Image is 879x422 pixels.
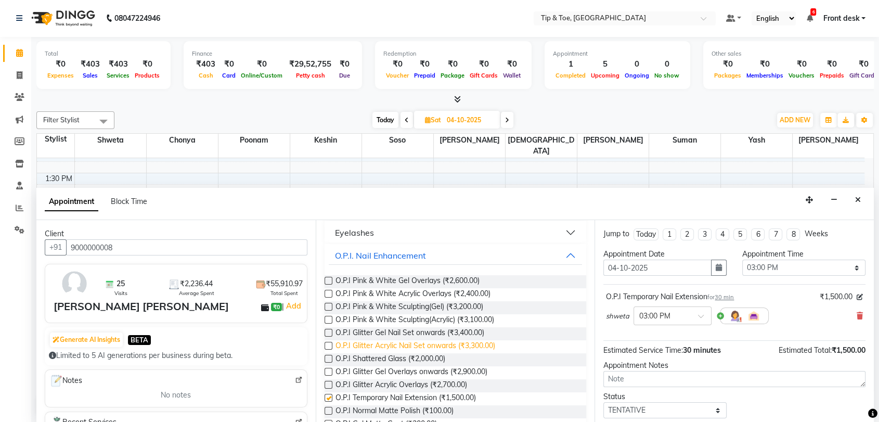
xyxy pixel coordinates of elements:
[335,249,426,262] div: O.P.I. Nail Enhancement
[192,58,219,70] div: ₹403
[75,134,146,147] span: shweta
[196,72,216,79] span: Cash
[636,229,656,240] div: Today
[335,327,484,340] span: O.P.I Glitter Gel Nail Set onwards (₹3,400.00)
[117,278,125,289] span: 25
[603,360,865,371] div: Appointment Notes
[751,228,765,240] li: 6
[284,300,302,312] a: Add
[588,72,622,79] span: Upcoming
[622,58,652,70] div: 0
[218,134,290,147] span: poonam
[832,346,865,355] span: ₹1,500.00
[27,4,98,33] img: logo
[45,58,76,70] div: ₹0
[104,58,132,70] div: ₹403
[780,116,810,124] span: ADD NEW
[37,134,74,145] div: Stylist
[817,72,847,79] span: Prepaids
[588,58,622,70] div: 5
[467,58,500,70] div: ₹0
[49,350,303,361] div: Limited to 5 AI generations per business during beta.
[219,72,238,79] span: Card
[335,288,490,301] span: O.P.I Pink & White Acrylic Overlays (₹2,400.00)
[290,134,361,147] span: Keshin
[817,58,847,70] div: ₹0
[712,72,744,79] span: Packages
[467,72,500,79] span: Gift Cards
[603,249,727,260] div: Appointment Date
[282,300,302,312] span: |
[729,310,741,322] img: Hairdresser.png
[179,289,214,297] span: Average Spent
[132,58,162,70] div: ₹0
[45,228,307,239] div: Client
[43,173,74,184] div: 1:30 PM
[192,49,354,58] div: Finance
[622,72,652,79] span: Ongoing
[606,311,629,322] span: shweta
[744,72,786,79] span: Memberships
[823,13,859,24] span: Front desk
[128,335,151,345] span: BETA
[49,374,82,388] span: Notes
[434,134,505,147] span: [PERSON_NAME]
[132,72,162,79] span: Products
[411,72,438,79] span: Prepaid
[733,228,747,240] li: 5
[335,405,454,418] span: O.P.I Normal Matte Polish (₹100.00)
[422,116,444,124] span: Sat
[553,49,682,58] div: Appointment
[652,58,682,70] div: 0
[335,275,480,288] span: O.P.I Pink & White Gel Overlays (₹2,600.00)
[45,193,98,211] span: Appointment
[335,314,494,327] span: O.P.I Pink & White Sculpting(Acrylic) (₹3,100.00)
[553,58,588,70] div: 1
[43,116,80,124] span: Filter Stylist
[438,58,467,70] div: ₹0
[59,268,89,299] img: avatar
[114,289,127,297] span: Visits
[769,228,782,240] li: 7
[335,366,487,379] span: O.P.I Glitter Gel Overlays onwards (₹2,900.00)
[716,228,729,240] li: 4
[335,58,354,70] div: ₹0
[50,333,123,347] button: Generate AI Insights
[806,14,812,23] a: 6
[271,303,282,311] span: ₹0
[444,112,496,128] input: 2025-10-04
[76,58,104,70] div: ₹403
[712,58,744,70] div: ₹0
[820,291,852,302] span: ₹1,500.00
[66,239,307,255] input: Search by Name/Mobile/Email/Code
[238,72,285,79] span: Online/Custom
[857,294,863,300] i: Edit price
[114,4,160,33] b: 08047224946
[553,72,588,79] span: Completed
[337,72,353,79] span: Due
[362,134,433,147] span: soso
[663,228,676,240] li: 1
[742,249,865,260] div: Appointment Time
[786,72,817,79] span: Vouchers
[147,134,218,147] span: Chonya
[438,72,467,79] span: Package
[335,353,445,366] span: O.P.I Shattered Glass (₹2,000.00)
[45,72,76,79] span: Expenses
[383,58,411,70] div: ₹0
[606,291,734,302] div: O.P.I Temporary Nail Extension
[335,340,495,353] span: O.P.I Glitter Acrylic Nail Set onwards (₹3,300.00)
[285,58,335,70] div: ₹29,52,755
[383,72,411,79] span: Voucher
[270,289,298,297] span: Total Spent
[500,58,523,70] div: ₹0
[603,228,629,239] div: Jump to
[219,58,238,70] div: ₹0
[180,278,213,289] span: ₹2,236.44
[335,301,483,314] span: O.P.I Pink & White Sculpting(Gel) (₹3,200.00)
[698,228,712,240] li: 3
[104,72,132,79] span: Services
[335,379,467,392] span: O.P.I Glitter Acrylic Overlays (₹2,700.00)
[786,58,817,70] div: ₹0
[715,293,734,301] span: 30 min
